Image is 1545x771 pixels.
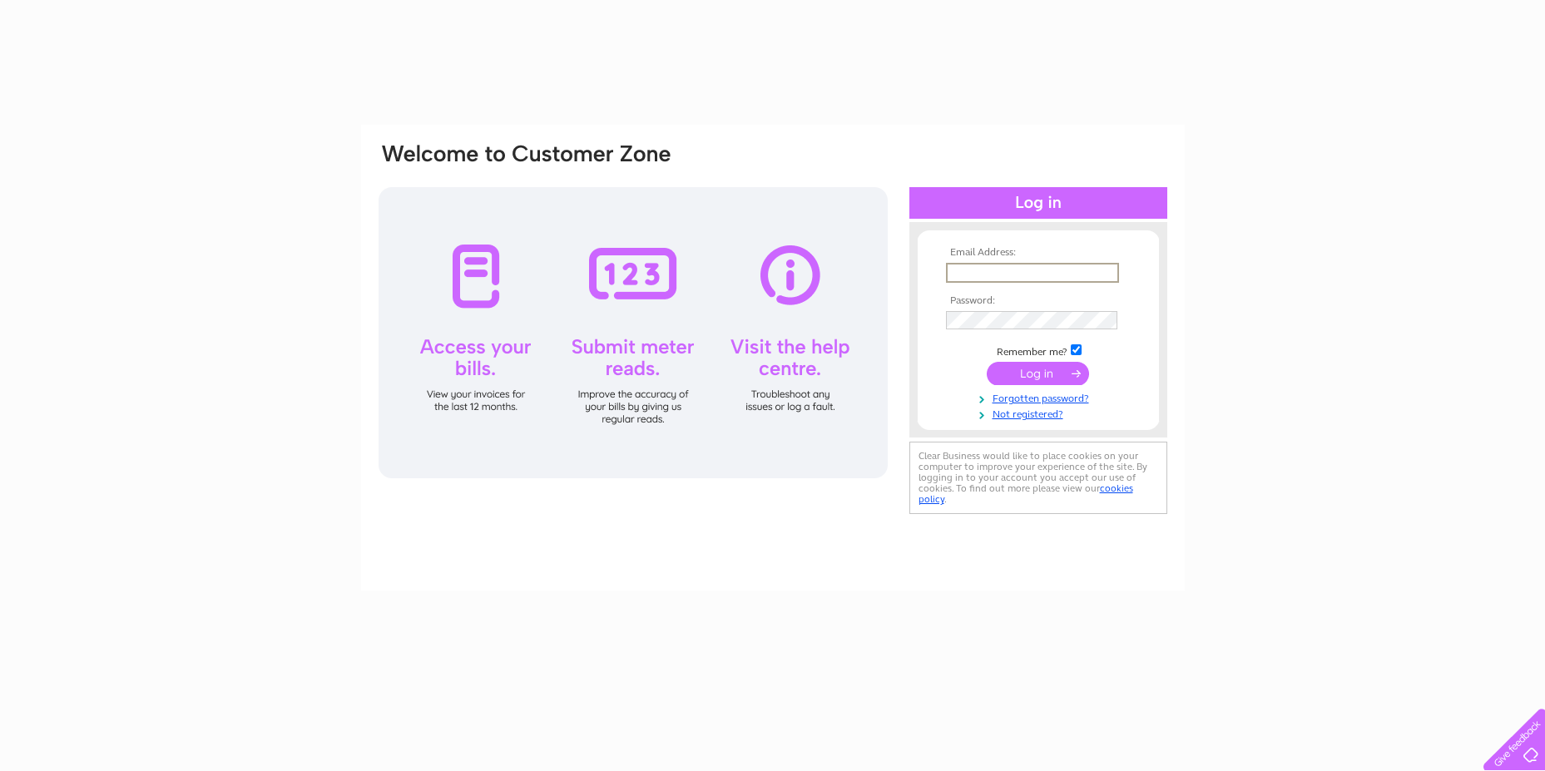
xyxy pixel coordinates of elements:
a: Forgotten password? [946,389,1135,405]
a: Not registered? [946,405,1135,421]
div: Clear Business would like to place cookies on your computer to improve your experience of the sit... [909,442,1167,514]
a: cookies policy [919,482,1133,505]
th: Email Address: [942,247,1135,259]
input: Submit [987,362,1089,385]
td: Remember me? [942,342,1135,358]
th: Password: [942,295,1135,307]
